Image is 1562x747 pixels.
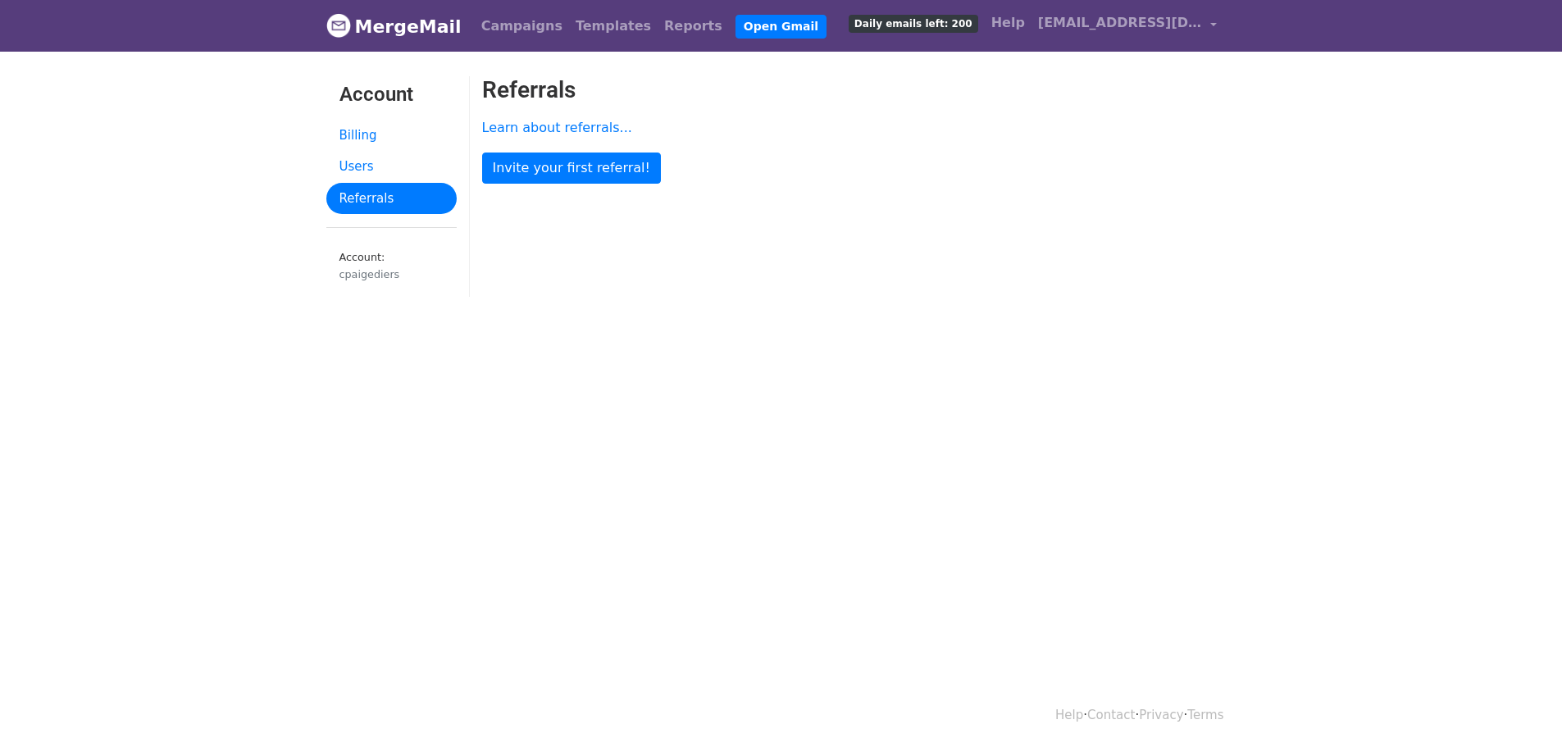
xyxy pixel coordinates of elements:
[1139,708,1183,722] a: Privacy
[1031,7,1223,45] a: [EMAIL_ADDRESS][DOMAIN_NAME]
[482,120,632,135] a: Learn about referrals...
[658,10,729,43] a: Reports
[326,151,457,183] a: Users
[482,153,661,184] a: Invite your first referral!
[1187,708,1223,722] a: Terms
[339,266,444,282] div: cpaigediers
[849,15,978,33] span: Daily emails left: 200
[339,251,444,282] small: Account:
[326,183,457,215] a: Referrals
[1038,13,1202,33] span: [EMAIL_ADDRESS][DOMAIN_NAME]
[842,7,985,39] a: Daily emails left: 200
[326,13,351,38] img: MergeMail logo
[326,9,462,43] a: MergeMail
[735,15,827,39] a: Open Gmail
[326,120,457,152] a: Billing
[1055,708,1083,722] a: Help
[475,10,569,43] a: Campaigns
[569,10,658,43] a: Templates
[482,76,1236,104] h2: Referrals
[985,7,1031,39] a: Help
[1087,708,1135,722] a: Contact
[339,83,444,107] h3: Account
